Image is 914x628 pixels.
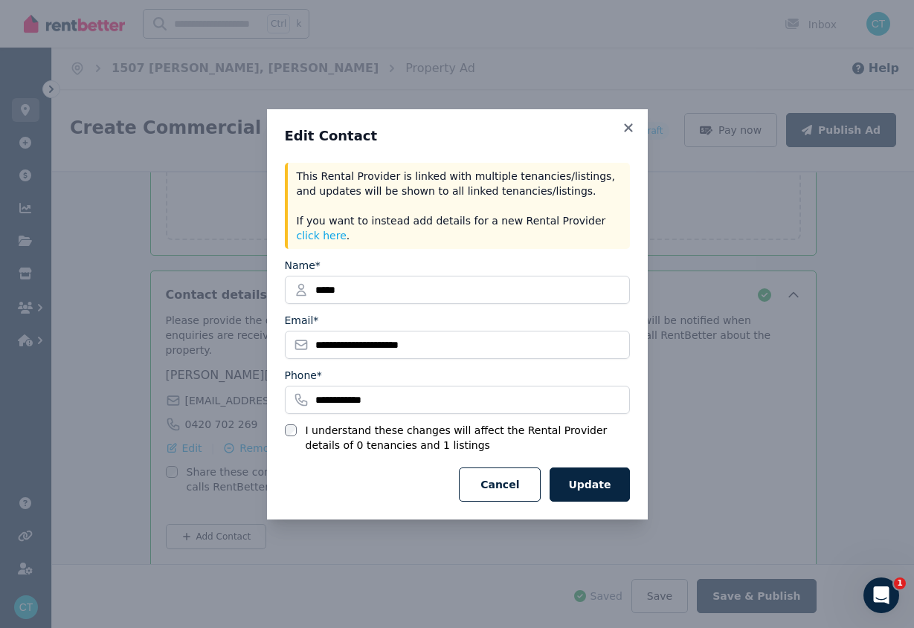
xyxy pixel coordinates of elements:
label: Name* [285,258,321,273]
button: click here [297,228,347,243]
span: 1 [894,577,906,589]
p: This Rental Provider is linked with multiple tenancies/listings, and updates will be shown to all... [297,169,621,243]
button: Update [550,467,629,502]
label: Email* [285,313,319,328]
iframe: Intercom live chat [863,577,899,613]
label: I understand these changes will affect the Rental Provider details of 0 tenancies and 1 listings [306,423,630,453]
label: Phone* [285,368,322,383]
h3: Edit Contact [285,127,630,145]
button: Cancel [459,467,541,502]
